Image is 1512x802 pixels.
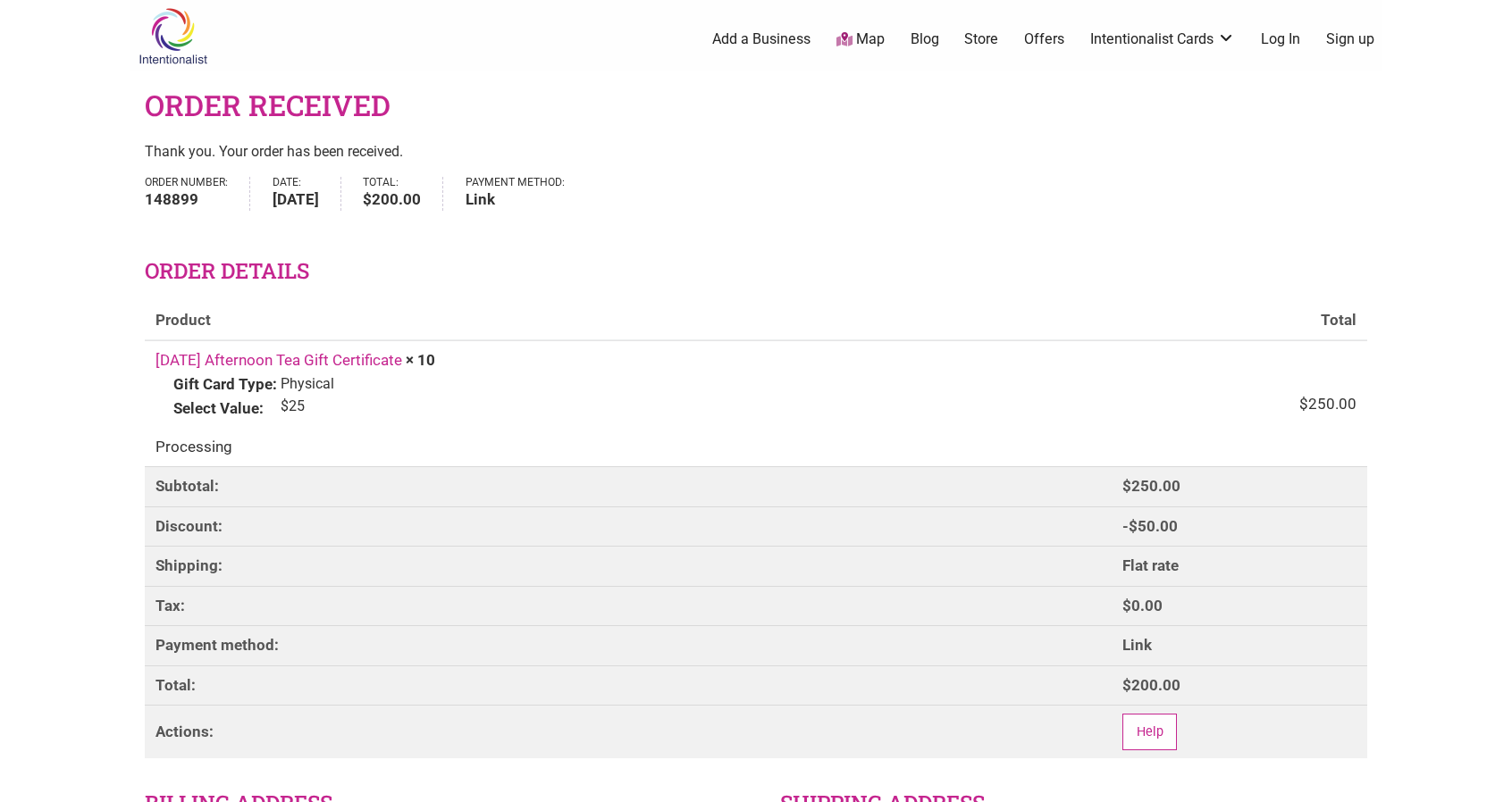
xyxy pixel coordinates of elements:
td: - [1112,506,1367,547]
bdi: 200.00 [363,190,421,208]
th: Payment method: [145,625,1112,665]
span: $ [1122,477,1131,495]
td: Link [1112,625,1367,665]
strong: [DATE] [273,188,319,212]
a: Add a Business [712,29,811,49]
th: Actions: [145,705,1112,758]
span: 0.00 [1122,597,1163,614]
span: 50.00 [1129,517,1178,535]
span: $ [1122,597,1131,614]
span: $ [1299,395,1308,413]
bdi: 250.00 [1299,395,1357,413]
strong: Select Value: [173,397,264,421]
li: Total: [363,177,443,211]
th: Shipping: [145,546,1112,586]
p: Physical [173,372,1101,396]
span: $ [1122,676,1131,694]
a: Log In [1261,29,1300,49]
td: Flat rate [1112,546,1367,586]
a: Store [964,29,998,49]
strong: 148899 [145,188,228,212]
h1: Order received [145,86,391,126]
th: Total [1112,301,1367,341]
th: Discount: [145,506,1112,547]
p: Thank you. Your order has been received. [145,140,1367,163]
a: [DATE] Afternoon Tea Gift Certificate [155,351,402,369]
a: Sign up [1326,29,1374,49]
p: $25 [173,395,1101,418]
span: 200.00 [1122,676,1180,694]
th: Subtotal: [145,466,1112,506]
a: Help order number 148899 [1122,714,1177,750]
span: $ [1129,517,1138,535]
img: Intentionalist [130,7,215,65]
a: Intentionalist Cards [1090,29,1235,49]
span: Processing [155,432,1101,459]
a: Blog [911,29,939,49]
strong: Gift Card Type: [173,372,277,397]
h2: Order details [145,256,1367,287]
th: Total: [145,665,1112,706]
th: Tax: [145,586,1112,626]
a: Offers [1024,29,1064,49]
li: Payment method: [466,177,586,211]
a: Map [836,29,885,50]
span: 250.00 [1122,477,1180,495]
strong: Link [466,188,565,212]
strong: × 10 [406,351,435,369]
li: Order number: [145,177,250,211]
th: Product [145,301,1112,341]
span: $ [363,190,372,208]
li: Date: [273,177,341,211]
